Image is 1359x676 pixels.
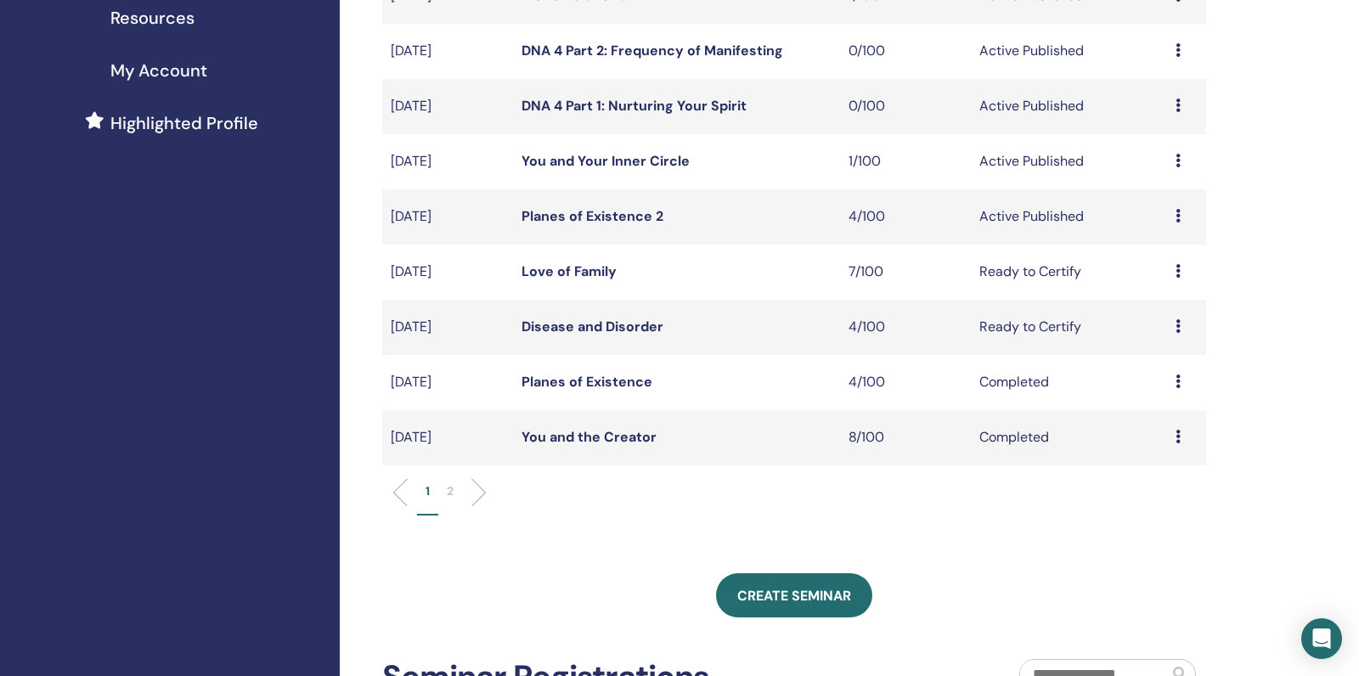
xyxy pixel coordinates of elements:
[971,300,1167,355] td: Ready to Certify
[382,189,513,245] td: [DATE]
[382,245,513,300] td: [DATE]
[971,24,1167,79] td: Active Published
[971,134,1167,189] td: Active Published
[971,355,1167,410] td: Completed
[522,97,747,115] a: DNA 4 Part 1: Nurturing Your Spirit
[971,79,1167,134] td: Active Published
[426,482,430,500] p: 1
[1301,618,1342,659] div: Open Intercom Messenger
[110,58,207,83] span: My Account
[840,24,971,79] td: 0/100
[840,355,971,410] td: 4/100
[840,245,971,300] td: 7/100
[840,79,971,134] td: 0/100
[522,262,617,280] a: Love of Family
[382,79,513,134] td: [DATE]
[522,373,652,391] a: Planes of Existence
[971,189,1167,245] td: Active Published
[840,134,971,189] td: 1/100
[840,189,971,245] td: 4/100
[971,245,1167,300] td: Ready to Certify
[522,428,657,446] a: You and the Creator
[110,110,258,136] span: Highlighted Profile
[840,300,971,355] td: 4/100
[110,5,195,31] span: Resources
[840,410,971,465] td: 8/100
[522,207,663,225] a: Planes of Existence 2
[522,318,663,335] a: Disease and Disorder
[522,152,690,170] a: You and Your Inner Circle
[382,410,513,465] td: [DATE]
[737,587,851,605] span: Create seminar
[382,355,513,410] td: [DATE]
[522,42,783,59] a: DNA 4 Part 2: Frequency of Manifesting
[447,482,454,500] p: 2
[382,24,513,79] td: [DATE]
[382,300,513,355] td: [DATE]
[382,134,513,189] td: [DATE]
[971,410,1167,465] td: Completed
[716,573,872,617] a: Create seminar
